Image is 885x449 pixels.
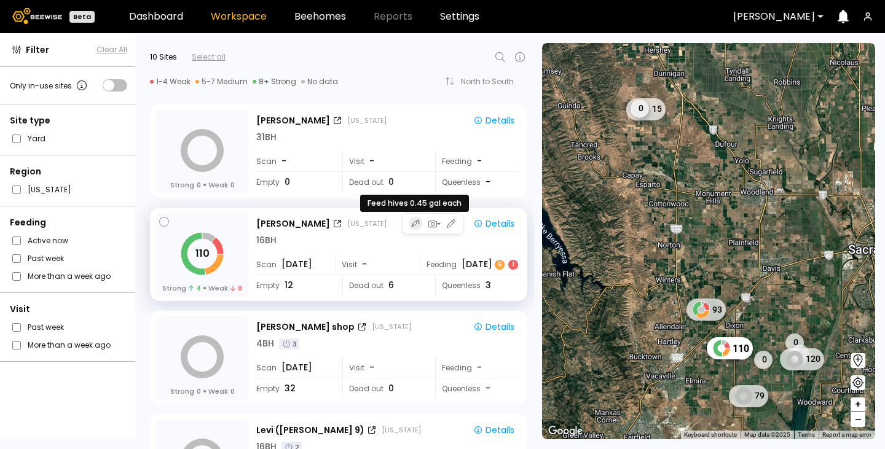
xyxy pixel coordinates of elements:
span: 4 [189,283,201,293]
span: 6 [388,279,394,292]
div: Empty [256,275,334,295]
div: Feed hives 0.45 gal each [360,195,469,212]
div: 8+ Strong [253,77,296,87]
img: Google [545,423,586,439]
span: 0 [197,386,201,396]
div: 110 [707,337,753,359]
div: [US_STATE] [372,322,411,332]
div: Dead out [342,378,427,399]
span: [DATE] [281,361,312,374]
div: Visit [342,151,427,171]
label: More than a week ago [28,338,111,351]
div: Scan [256,151,334,171]
div: - [477,155,483,168]
div: Details [473,218,514,229]
button: Details [468,319,519,335]
div: 4 BH [256,337,274,350]
div: Strong Weak [170,180,235,190]
span: - [362,258,367,271]
div: 1-4 Weak [150,77,191,87]
a: Report a map error [822,431,871,438]
div: Feeding [435,357,519,378]
div: 1 [508,260,518,270]
div: 10 Sites [150,52,177,63]
div: Details [473,321,514,332]
span: 3 [486,279,491,292]
span: 0 [197,180,201,190]
label: Past week [28,252,64,265]
span: Filter [26,44,49,57]
img: Beewise logo [12,8,62,24]
div: Scan [256,254,334,275]
div: 5 [495,260,505,270]
div: Empty [256,172,334,192]
div: Levi ([PERSON_NAME] 9) [256,424,364,437]
label: Active now [28,234,68,247]
div: 79 [729,385,768,407]
div: Scan [256,357,334,378]
div: Beta [69,11,95,23]
div: 120 [780,348,824,370]
label: Past week [28,321,64,334]
label: Yard [28,132,45,145]
span: [DATE] [281,258,312,271]
div: Queenless [435,378,519,399]
button: Details [468,216,519,232]
a: Settings [440,12,479,21]
div: North to South [461,78,522,85]
span: Map data ©2025 [744,431,790,438]
div: Queenless [435,275,519,295]
div: 16 BH [256,234,277,247]
a: Workspace [211,12,267,21]
div: Visit [10,303,127,316]
div: 31 BH [256,131,277,144]
span: 8 [230,283,242,293]
button: Details [468,422,519,438]
span: 0 [388,382,394,395]
div: Visit [335,254,419,275]
button: + [851,397,865,412]
div: 93 [686,299,726,321]
div: Site type [10,114,127,127]
tspan: 110 [195,246,210,260]
div: Queenless [435,172,519,192]
button: Keyboard shortcuts [684,431,737,439]
div: [US_STATE] [347,115,387,125]
div: 15 [626,98,666,120]
div: Details [473,424,514,435]
div: [US_STATE] [382,425,421,435]
button: Clear All [96,44,127,55]
span: - [486,382,490,395]
span: + [854,397,862,412]
div: Region [10,165,127,178]
span: 0 [230,180,235,190]
div: Feeding [10,216,127,229]
a: Dashboard [129,12,183,21]
a: Open this area in Google Maps (opens a new window) [545,423,586,439]
div: 0 [791,344,809,362]
div: Strong Weak [162,283,243,293]
div: Select all [192,52,226,63]
div: Visit [342,357,427,378]
label: More than a week ago [28,270,111,283]
div: [PERSON_NAME] [256,114,330,127]
span: - [281,155,286,168]
div: 0 [785,333,804,351]
span: 12 [285,279,293,292]
div: Feeding [420,254,519,275]
span: - [369,155,374,168]
div: [US_STATE] [347,219,387,228]
span: - [369,361,374,374]
div: [DATE] [462,258,519,271]
span: 32 [285,382,296,395]
div: 0 [754,350,773,369]
a: Terms (opens in new tab) [798,431,815,438]
div: - [477,361,483,374]
span: 0 [388,176,394,189]
div: Only in-use sites [10,78,89,93]
button: – [851,412,865,427]
div: [PERSON_NAME] shop [256,321,355,334]
div: Strong Weak [170,386,235,396]
a: Beehomes [294,12,346,21]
